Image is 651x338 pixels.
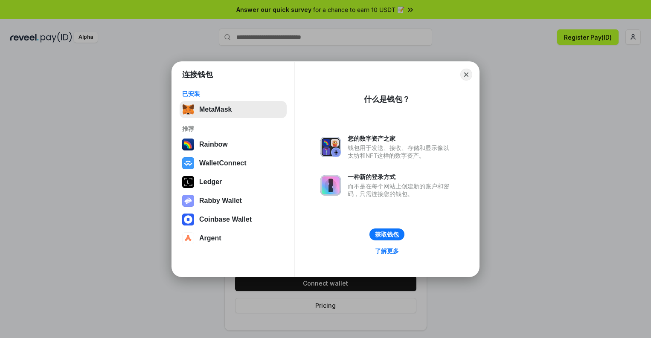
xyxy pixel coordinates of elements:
div: 您的数字资产之家 [348,135,453,142]
div: 已安装 [182,90,284,98]
button: Close [460,69,472,81]
img: svg+xml,%3Csvg%20width%3D%2228%22%20height%3D%2228%22%20viewBox%3D%220%200%2028%2028%22%20fill%3D... [182,232,194,244]
button: 获取钱包 [369,228,404,240]
img: svg+xml,%3Csvg%20xmlns%3D%22http%3A%2F%2Fwww.w3.org%2F2000%2Fsvg%22%20fill%3D%22none%22%20viewBox... [182,195,194,207]
button: Rainbow [180,136,287,153]
img: svg+xml,%3Csvg%20width%3D%22120%22%20height%3D%22120%22%20viewBox%3D%220%200%20120%20120%22%20fil... [182,139,194,150]
a: 了解更多 [370,246,404,257]
button: Coinbase Wallet [180,211,287,228]
div: 了解更多 [375,247,399,255]
img: svg+xml,%3Csvg%20width%3D%2228%22%20height%3D%2228%22%20viewBox%3D%220%200%2028%2028%22%20fill%3D... [182,214,194,225]
div: 一种新的登录方式 [348,173,453,181]
div: 推荐 [182,125,284,133]
img: svg+xml,%3Csvg%20xmlns%3D%22http%3A%2F%2Fwww.w3.org%2F2000%2Fsvg%22%20fill%3D%22none%22%20viewBox... [320,175,341,196]
button: Ledger [180,173,287,191]
div: Argent [199,234,221,242]
div: WalletConnect [199,159,247,167]
div: MetaMask [199,106,232,113]
div: 什么是钱包？ [364,94,410,104]
img: svg+xml,%3Csvg%20xmlns%3D%22http%3A%2F%2Fwww.w3.org%2F2000%2Fsvg%22%20fill%3D%22none%22%20viewBox... [320,137,341,157]
div: Coinbase Wallet [199,216,252,223]
img: svg+xml,%3Csvg%20fill%3D%22none%22%20height%3D%2233%22%20viewBox%3D%220%200%2035%2033%22%20width%... [182,104,194,116]
button: Rabby Wallet [180,192,287,209]
img: svg+xml,%3Csvg%20xmlns%3D%22http%3A%2F%2Fwww.w3.org%2F2000%2Fsvg%22%20width%3D%2228%22%20height%3... [182,176,194,188]
h1: 连接钱包 [182,69,213,80]
button: MetaMask [180,101,287,118]
img: svg+xml,%3Csvg%20width%3D%2228%22%20height%3D%2228%22%20viewBox%3D%220%200%2028%2028%22%20fill%3D... [182,157,194,169]
div: 钱包用于发送、接收、存储和显示像以太坊和NFT这样的数字资产。 [348,144,453,159]
div: Rabby Wallet [199,197,242,205]
div: 而不是在每个网站上创建新的账户和密码，只需连接您的钱包。 [348,182,453,198]
div: 获取钱包 [375,231,399,238]
button: Argent [180,230,287,247]
button: WalletConnect [180,155,287,172]
div: Rainbow [199,141,228,148]
div: Ledger [199,178,222,186]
